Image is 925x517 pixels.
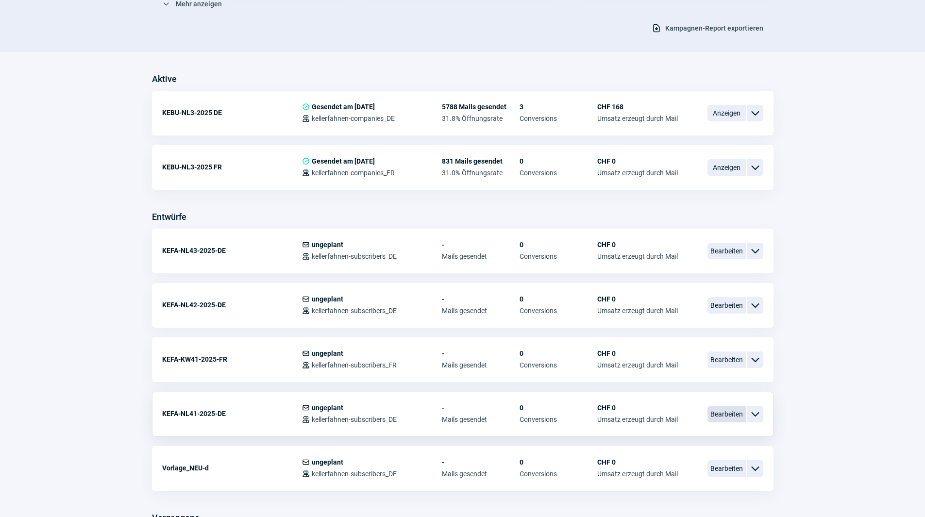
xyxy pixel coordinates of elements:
[641,20,774,36] button: Kampagnen-Report exportieren
[597,307,678,315] span: Umsatz erzeugt durch Mail
[442,404,520,412] span: -
[597,404,678,412] span: CHF 0
[520,404,597,412] span: 0
[520,295,597,303] span: 0
[597,361,678,369] span: Umsatz erzeugt durch Mail
[442,307,520,315] span: Mails gesendet
[442,416,520,423] span: Mails gesendet
[442,103,520,111] span: 5788 Mails gesendet
[442,361,520,369] span: Mails gesendet
[312,295,343,303] span: ungeplant
[707,243,746,259] span: Bearbeiten
[707,159,746,176] span: Anzeigen
[442,350,520,357] span: -
[597,157,678,165] span: CHF 0
[162,295,302,315] div: KEFA-NL42-2025-DE
[597,470,678,478] span: Umsatz erzeugt durch Mail
[442,157,520,165] span: 831 Mails gesendet
[162,241,302,260] div: KEFA-NL43-2025-DE
[442,252,520,260] span: Mails gesendet
[520,470,597,478] span: Conversions
[312,361,397,369] span: kellerfahnen-subscribers_FR
[162,458,302,478] div: Vorlage_NEU-d
[520,416,597,423] span: Conversions
[442,470,520,478] span: Mails gesendet
[597,169,678,177] span: Umsatz erzeugt durch Mail
[152,209,186,225] h3: Entwürfe
[520,307,597,315] span: Conversions
[520,458,597,466] span: 0
[312,169,395,177] span: kellerfahnen-companies_FR
[312,103,375,111] span: Gesendet am [DATE]
[162,404,302,423] div: KEFA-NL41-2025-DE
[152,71,177,87] h3: Aktive
[442,241,520,249] span: -
[442,169,520,177] span: 31.0% Öffnungsrate
[520,241,597,249] span: 0
[312,458,343,466] span: ungeplant
[597,103,678,111] span: CHF 168
[442,458,520,466] span: -
[520,361,597,369] span: Conversions
[707,351,746,368] span: Bearbeiten
[520,169,597,177] span: Conversions
[312,307,397,315] span: kellerfahnen-subscribers_DE
[707,406,746,422] span: Bearbeiten
[312,115,395,122] span: kellerfahnen-companies_DE
[312,404,343,412] span: ungeplant
[312,470,397,478] span: kellerfahnen-subscribers_DE
[520,115,597,122] span: Conversions
[597,241,678,249] span: CHF 0
[312,157,375,165] span: Gesendet am [DATE]
[707,105,746,121] span: Anzeigen
[597,458,678,466] span: CHF 0
[707,460,746,477] span: Bearbeiten
[312,416,397,423] span: kellerfahnen-subscribers_DE
[597,115,678,122] span: Umsatz erzeugt durch Mail
[597,295,678,303] span: CHF 0
[520,157,597,165] span: 0
[442,115,520,122] span: 31.8% Öffnungsrate
[312,350,343,357] span: ungeplant
[597,416,678,423] span: Umsatz erzeugt durch Mail
[162,103,302,122] div: KEBU-NL3-2025 DE
[597,252,678,260] span: Umsatz erzeugt durch Mail
[442,295,520,303] span: -
[520,252,597,260] span: Conversions
[597,350,678,357] span: CHF 0
[312,252,397,260] span: kellerfahnen-subscribers_DE
[520,103,597,111] span: 3
[665,20,763,36] span: Kampagnen-Report exportieren
[312,241,343,249] span: ungeplant
[162,157,302,177] div: KEBU-NL3-2025 FR
[520,350,597,357] span: 0
[162,350,302,369] div: KEFA-KW41-2025-FR
[707,297,746,314] span: Bearbeiten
